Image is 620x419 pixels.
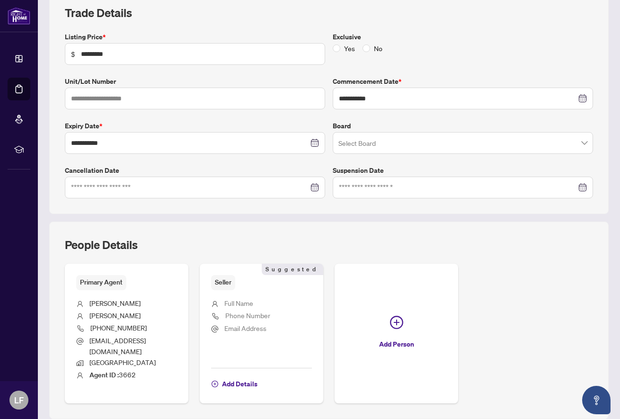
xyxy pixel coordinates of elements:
[212,381,218,387] span: plus-circle
[89,311,141,320] span: [PERSON_NAME]
[333,32,593,42] label: Exclusive
[370,43,386,53] span: No
[89,299,141,307] span: [PERSON_NAME]
[335,264,458,403] button: Add Person
[89,371,119,379] b: Agent ID :
[582,386,611,414] button: Open asap
[262,264,323,275] span: Suggested
[71,49,75,59] span: $
[89,336,146,356] span: [EMAIL_ADDRESS][DOMAIN_NAME]
[211,275,235,290] span: Seller
[90,323,147,332] span: [PHONE_NUMBER]
[65,5,593,20] h2: Trade Details
[65,121,325,131] label: Expiry Date
[224,324,266,332] span: Email Address
[65,76,325,87] label: Unit/Lot Number
[333,121,593,131] label: Board
[65,237,138,252] h2: People Details
[224,299,253,307] span: Full Name
[340,43,359,53] span: Yes
[76,275,126,290] span: Primary Agent
[222,376,257,392] span: Add Details
[379,337,414,352] span: Add Person
[65,32,325,42] label: Listing Price
[211,376,258,392] button: Add Details
[89,358,156,366] span: [GEOGRAPHIC_DATA]
[333,165,593,176] label: Suspension Date
[65,165,325,176] label: Cancellation Date
[390,316,403,329] span: plus-circle
[333,76,593,87] label: Commencement Date
[225,311,270,320] span: Phone Number
[14,393,24,407] span: LF
[8,7,30,25] img: logo
[89,370,136,379] span: 3662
